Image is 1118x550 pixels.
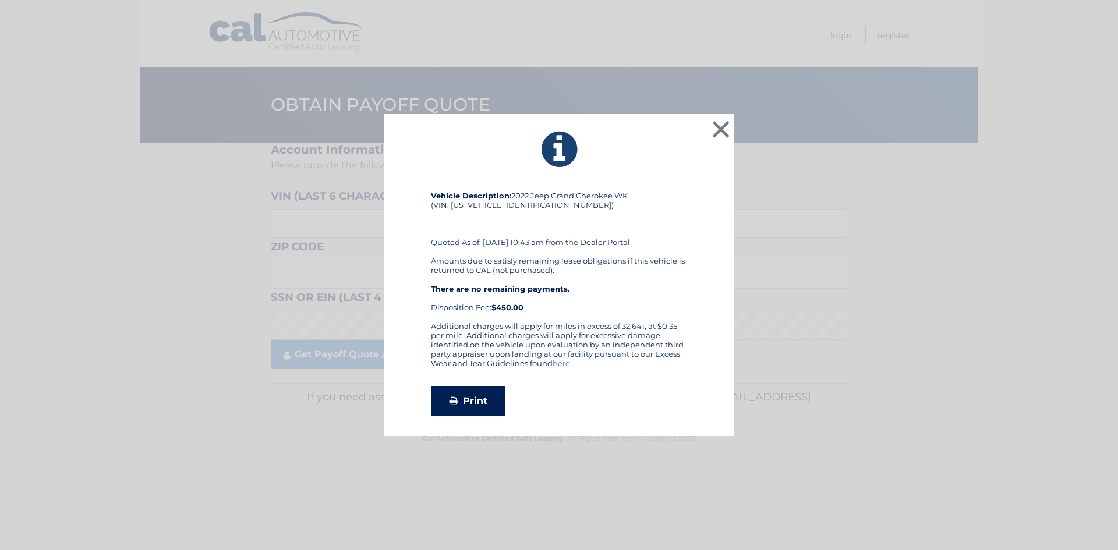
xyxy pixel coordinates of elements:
a: here [553,359,570,368]
div: Additional charges will apply for miles in excess of 32,641, at $0.35 per mile. Additional charge... [431,321,687,377]
button: × [709,118,733,141]
div: 2022 Jeep Grand Cherokee WK (VIN: [US_VEHICLE_IDENTIFICATION_NUMBER]) Quoted As of: [DATE] 10:43 ... [431,191,687,321]
strong: There are no remaining payments. [431,284,569,293]
a: Print [431,386,505,416]
div: Amounts due to satisfy remaining lease obligations if this vehicle is returned to CAL (not purcha... [431,256,687,312]
strong: Vehicle Description: [431,191,511,200]
strong: $450.00 [491,303,523,312]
